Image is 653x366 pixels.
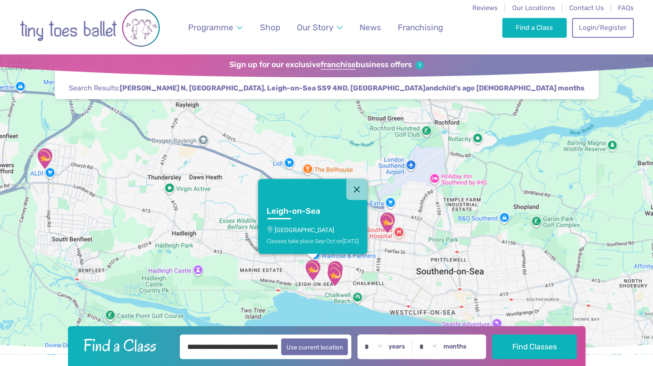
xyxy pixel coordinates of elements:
a: Contact Us [569,4,603,12]
a: News [355,17,385,38]
span: [PERSON_NAME] N, [GEOGRAPHIC_DATA], Leigh-on-Sea SS9 4ND, [GEOGRAPHIC_DATA] [120,83,425,93]
label: years [389,343,405,351]
a: Programme [184,17,246,38]
button: Close [346,179,367,200]
a: Our Locations [512,4,555,12]
span: Programme [188,22,233,32]
div: Saint Peter's Church Youth Hall [373,208,402,237]
button: Find Classes [492,334,577,359]
a: Shop [256,17,284,38]
span: Franchising [398,22,443,32]
div: @ The Studio Leigh [320,261,349,290]
span: [DATE] [343,237,359,244]
div: St George's Church Hall [30,144,59,173]
strong: franchise [321,60,356,70]
a: Open this area in Google Maps (opens a new window) [2,343,31,354]
a: Find a Class [502,18,567,37]
button: Use current location [281,338,348,355]
a: Reviews [472,4,498,12]
a: Login/Register [572,18,633,37]
span: News [359,22,381,32]
span: Shop [260,22,280,32]
span: child's age [DEMOGRAPHIC_DATA] months [438,83,585,93]
a: FAQs [618,4,634,12]
label: months [443,343,467,351]
a: Sign up for our exclusivefranchisebusiness offers [229,60,424,70]
img: Google [2,343,31,354]
div: The Stables [321,257,350,286]
div: Leigh Community Centre [298,255,327,284]
div: Classes take place Sep-Oct on [267,237,359,244]
h2: Find a Class [76,334,174,356]
h3: Leigh-on-Sea [267,206,343,216]
p: [GEOGRAPHIC_DATA] [267,226,359,233]
img: tiny toes ballet [20,6,160,50]
a: Our Story [293,17,346,38]
a: Franchising [393,17,447,38]
span: Our Story [297,22,333,32]
strong: and [120,84,585,92]
a: Leigh-on-Sea[GEOGRAPHIC_DATA]Classes take place Sep-Oct on[DATE] [258,200,367,254]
